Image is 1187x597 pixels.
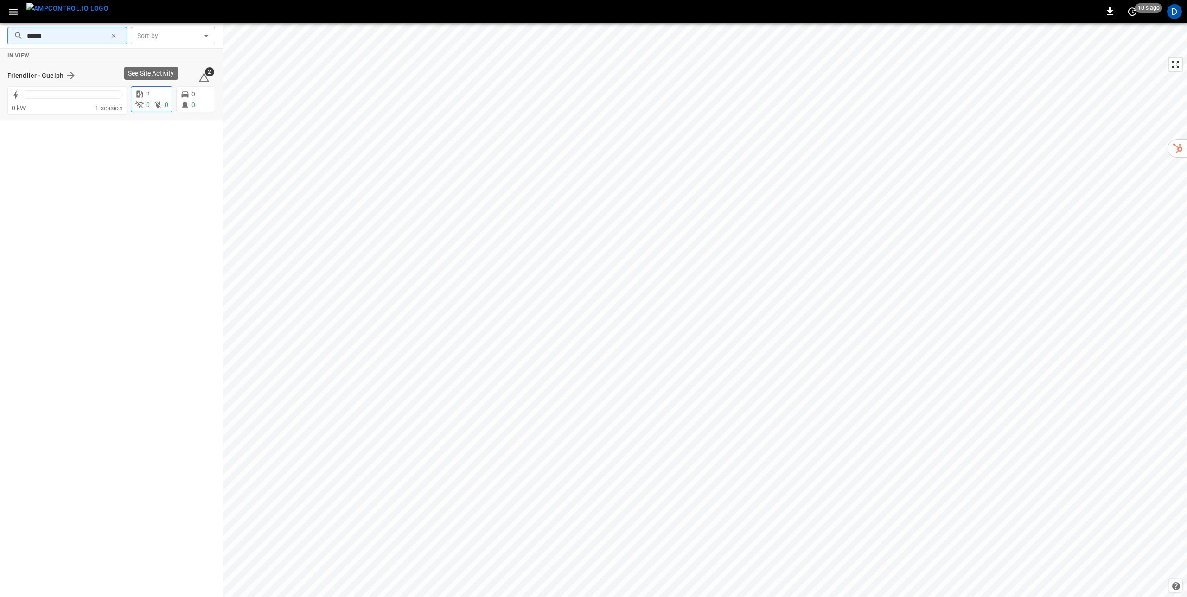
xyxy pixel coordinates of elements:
[165,101,168,108] span: 0
[191,101,195,108] span: 0
[12,104,26,112] span: 0 kW
[146,101,150,108] span: 0
[95,104,122,112] span: 1 session
[223,23,1187,597] canvas: Map
[26,3,108,14] img: ampcontrol.io logo
[7,52,30,59] strong: In View
[1167,4,1182,19] div: profile-icon
[146,90,150,98] span: 2
[7,71,64,81] h6: Friendlier - Guelph
[191,90,195,98] span: 0
[1135,3,1162,13] span: 10 s ago
[1125,4,1140,19] button: set refresh interval
[128,69,174,78] p: See Site Activity
[205,67,214,76] span: 2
